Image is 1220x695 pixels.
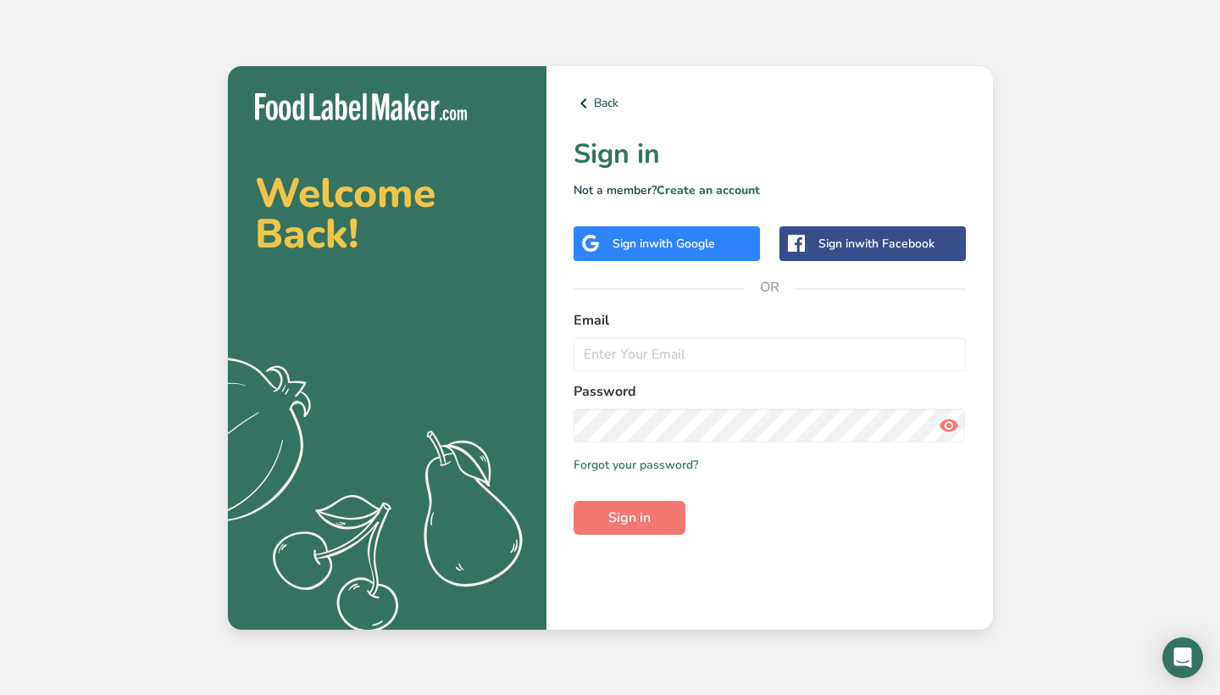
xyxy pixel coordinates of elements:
div: Open Intercom Messenger [1162,637,1203,678]
span: with Google [649,236,715,252]
p: Not a member? [574,181,966,199]
input: Enter Your Email [574,337,966,371]
label: Email [574,310,966,331]
img: Food Label Maker [255,93,467,121]
div: Sign in [818,235,934,253]
div: Sign in [613,235,715,253]
a: Back [574,93,966,114]
span: Sign in [608,508,651,528]
a: Forgot your password? [574,456,698,474]
a: Create an account [657,182,760,198]
label: Password [574,381,966,402]
h1: Sign in [574,134,966,175]
span: with Facebook [855,236,934,252]
button: Sign in [574,501,685,535]
h2: Welcome Back! [255,173,519,254]
span: OR [744,262,795,313]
